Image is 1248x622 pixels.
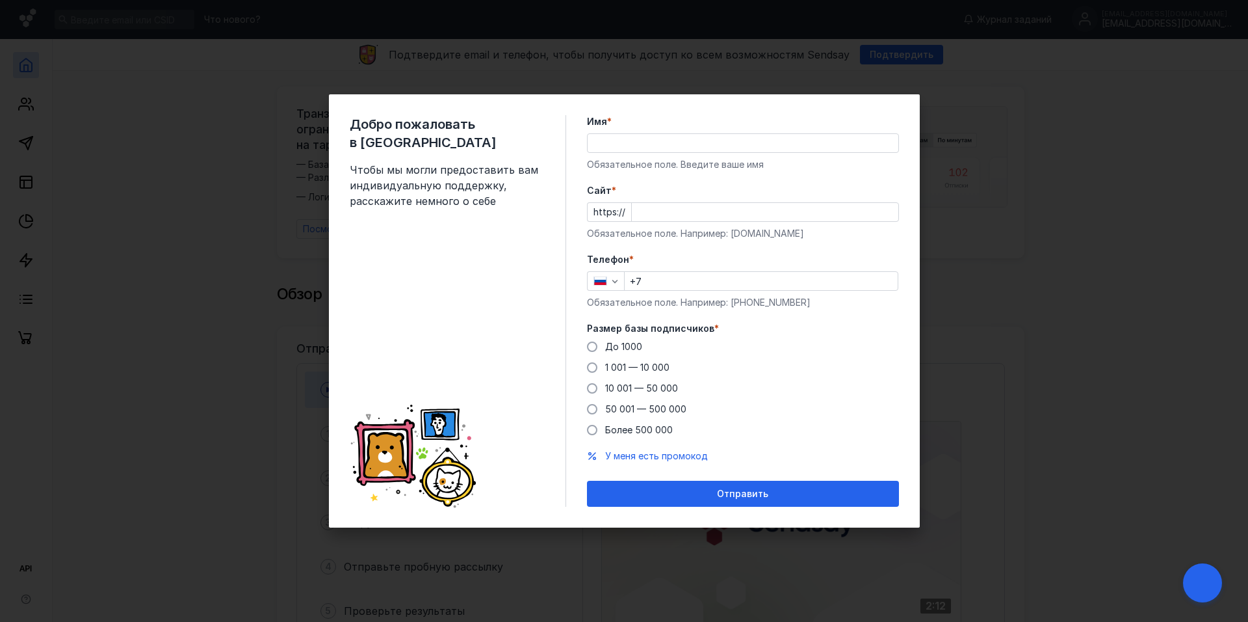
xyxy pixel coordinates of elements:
span: 1 001 — 10 000 [605,362,669,373]
div: Обязательное поле. Введите ваше имя [587,158,899,171]
span: Cайт [587,184,612,197]
span: 10 001 — 50 000 [605,383,678,394]
span: До 1000 [605,341,642,352]
span: Более 500 000 [605,424,673,435]
span: Добро пожаловать в [GEOGRAPHIC_DATA] [350,115,545,152]
span: 50 001 — 500 000 [605,403,686,414]
button: У меня есть промокод [605,450,708,463]
div: Обязательное поле. Например: [DOMAIN_NAME] [587,227,899,240]
span: Чтобы мы могли предоставить вам индивидуальную поддержку, расскажите немного о себе [350,162,545,209]
div: Обязательное поле. Например: [PHONE_NUMBER] [587,296,899,309]
span: Телефон [587,253,629,266]
span: Имя [587,115,607,128]
span: У меня есть промокод [605,450,708,461]
span: Отправить [717,489,768,500]
button: Отправить [587,481,899,507]
span: Размер базы подписчиков [587,322,714,335]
